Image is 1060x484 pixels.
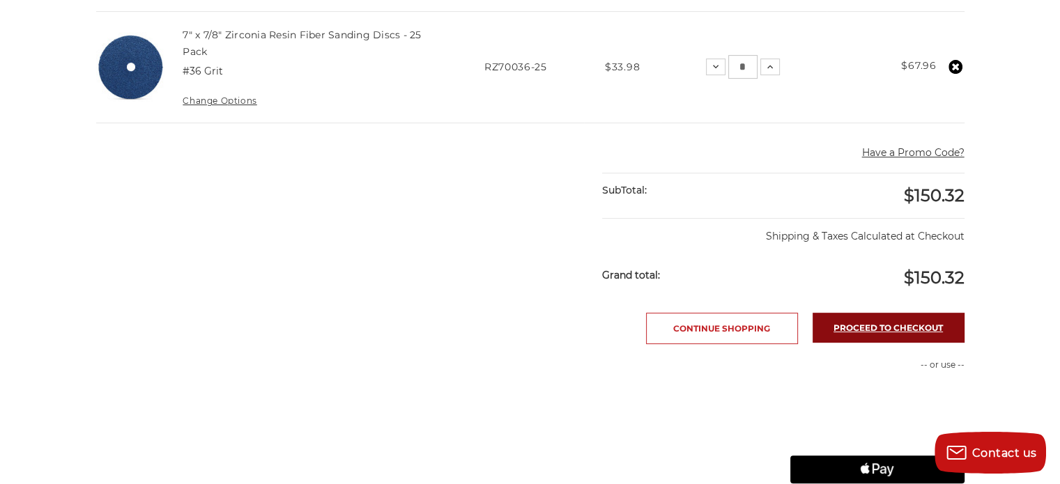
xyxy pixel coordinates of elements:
[183,29,421,58] a: 7" x 7/8" Zirconia Resin Fiber Sanding Discs - 25 Pack
[605,61,640,73] span: $33.98
[813,313,965,343] a: Proceed to checkout
[96,32,166,102] img: 7 inch zirconia resin fiber disc
[790,359,965,371] p: -- or use --
[183,64,223,79] dd: #36 Grit
[862,146,965,160] button: Have a Promo Code?
[790,386,965,414] iframe: PayPal-paypal
[602,269,660,281] strong: Grand total:
[602,218,964,244] p: Shipping & Taxes Calculated at Checkout
[935,432,1046,474] button: Contact us
[790,421,965,448] iframe: PayPal-paylater
[904,185,965,205] span: $150.32
[183,95,256,106] a: Change Options
[484,61,547,73] span: RZ70036-25
[904,267,965,288] span: $150.32
[901,59,936,72] strong: $67.96
[728,55,758,79] input: 7" x 7/8" Zirconia Resin Fiber Sanding Discs - 25 Pack Quantity:
[602,173,783,208] div: SubTotal:
[646,313,798,344] a: Continue Shopping
[972,446,1037,460] span: Contact us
